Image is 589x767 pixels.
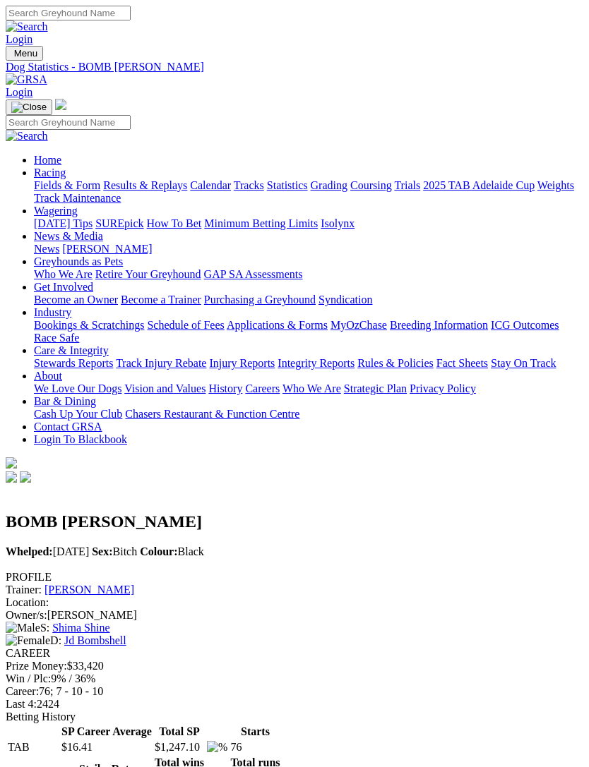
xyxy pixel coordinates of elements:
[6,99,52,115] button: Toggle navigation
[282,382,341,394] a: Who We Are
[34,382,121,394] a: We Love Our Dogs
[61,740,153,754] td: $16.41
[34,154,61,166] a: Home
[6,698,583,711] div: 2424
[34,357,113,369] a: Stewards Reports
[34,421,102,433] a: Contact GRSA
[491,319,559,331] a: ICG Outcomes
[230,740,280,754] td: 76
[34,294,118,306] a: Become an Owner
[6,622,40,634] img: Male
[55,99,66,110] img: logo-grsa-white.png
[34,268,93,280] a: Who We Are
[6,596,49,608] span: Location:
[331,319,387,331] a: MyOzChase
[116,357,206,369] a: Track Injury Rebate
[204,217,318,229] a: Minimum Betting Limits
[34,433,127,445] a: Login To Blackbook
[62,243,152,255] a: [PERSON_NAME]
[245,382,280,394] a: Careers
[6,685,39,697] span: Career:
[190,179,231,191] a: Calendar
[491,357,556,369] a: Stay On Track
[6,634,50,647] img: Female
[95,217,143,229] a: SUREpick
[6,622,49,634] span: S:
[34,319,144,331] a: Bookings & Scratchings
[6,571,583,584] div: PROFILE
[436,357,488,369] a: Fact Sheets
[357,357,434,369] a: Rules & Policies
[95,268,201,280] a: Retire Your Greyhound
[52,622,109,634] a: Shima Shine
[34,243,59,255] a: News
[410,382,476,394] a: Privacy Policy
[7,740,59,754] td: TAB
[6,647,583,660] div: CAREER
[140,545,177,557] b: Colour:
[6,660,583,672] div: $33,420
[6,660,67,672] span: Prize Money:
[6,672,51,684] span: Win / Plc:
[34,370,62,382] a: About
[34,179,100,191] a: Fields & Form
[34,395,96,407] a: Bar & Dining
[6,471,17,483] img: facebook.svg
[6,457,17,469] img: logo-grsa-white.png
[6,73,47,86] img: GRSA
[147,319,224,331] a: Schedule of Fees
[125,408,299,420] a: Chasers Restaurant & Function Centre
[34,344,109,356] a: Care & Integrity
[6,86,32,98] a: Login
[34,408,583,421] div: Bar & Dining
[6,33,32,45] a: Login
[34,319,583,344] div: Industry
[6,545,89,557] span: [DATE]
[34,255,123,267] a: Greyhounds as Pets
[311,179,347,191] a: Grading
[230,725,280,739] th: Starts
[6,609,47,621] span: Owner/s:
[234,179,264,191] a: Tracks
[34,357,583,370] div: Care & Integrity
[267,179,308,191] a: Statistics
[34,192,121,204] a: Track Maintenance
[6,685,583,698] div: 76; 7 - 10 - 10
[319,294,372,306] a: Syndication
[34,217,93,229] a: [DATE] Tips
[44,584,134,596] a: [PERSON_NAME]
[350,179,392,191] a: Coursing
[34,205,78,217] a: Wagering
[64,634,126,646] a: Jd Bombshell
[6,609,583,622] div: [PERSON_NAME]
[390,319,488,331] a: Breeding Information
[207,741,227,754] img: %
[278,357,355,369] a: Integrity Reports
[20,471,31,483] img: twitter.svg
[14,48,37,59] span: Menu
[124,382,206,394] a: Vision and Values
[204,294,316,306] a: Purchasing a Greyhound
[321,217,355,229] a: Isolynx
[6,545,53,557] b: Whelped:
[6,46,43,61] button: Toggle navigation
[537,179,574,191] a: Weights
[34,167,66,179] a: Racing
[34,243,583,255] div: News & Media
[6,672,583,685] div: 9% / 36%
[208,382,242,394] a: History
[34,179,583,205] div: Racing
[92,545,112,557] b: Sex:
[6,61,583,73] a: Dog Statistics - BOMB [PERSON_NAME]
[140,545,204,557] span: Black
[6,584,42,596] span: Trainer:
[34,294,583,306] div: Get Involved
[6,130,48,143] img: Search
[6,6,131,20] input: Search
[394,179,420,191] a: Trials
[154,740,205,754] td: $1,247.10
[344,382,407,394] a: Strategic Plan
[103,179,187,191] a: Results & Replays
[6,512,583,531] h2: BOMB [PERSON_NAME]
[34,382,583,395] div: About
